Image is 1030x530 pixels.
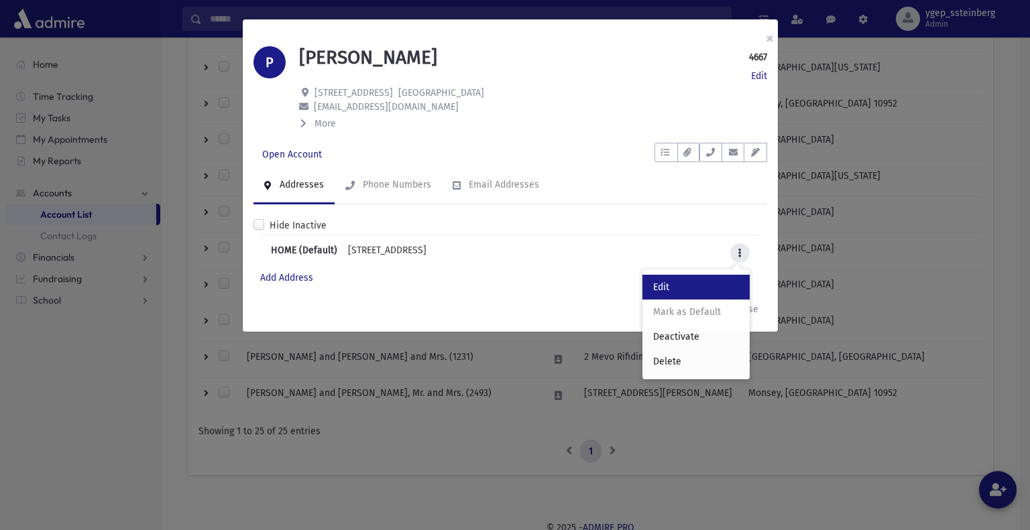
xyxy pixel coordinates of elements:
strong: 4667 [749,50,767,64]
div: Addresses [277,179,324,190]
span: More [314,118,336,129]
a: Add Address [260,272,313,283]
label: Hide Inactive [270,218,327,233]
div: P [253,46,286,78]
button: More [299,117,337,131]
a: Addresses [253,167,335,204]
a: Deactivate [642,324,750,349]
a: Open Account [253,143,331,167]
a: Email Addresses [442,167,550,204]
b: HOME (Default) [271,243,337,263]
a: Phone Numbers [335,167,442,204]
button: × [755,19,785,57]
div: [STREET_ADDRESS] [348,243,426,263]
div: Phone Numbers [360,179,431,190]
span: [GEOGRAPHIC_DATA] [398,87,484,98]
div: Email Addresses [466,179,539,190]
span: [EMAIL_ADDRESS][DOMAIN_NAME] [314,101,459,113]
h1: [PERSON_NAME] [299,46,437,69]
a: Delete [642,349,750,374]
a: Edit [751,69,767,83]
a: Edit [642,275,750,300]
span: [STREET_ADDRESS] [314,87,393,98]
